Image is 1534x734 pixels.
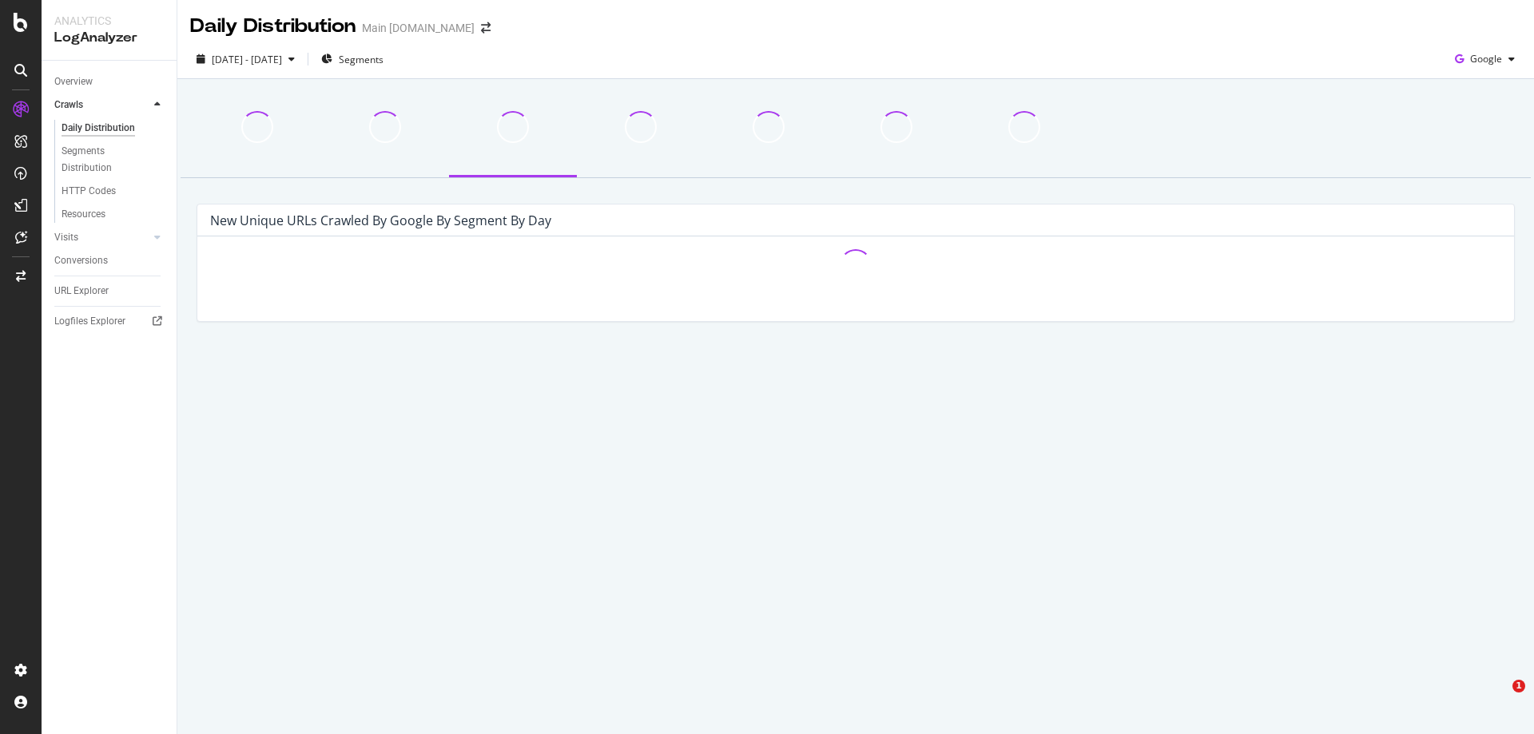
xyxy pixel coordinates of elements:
[362,20,475,36] div: Main [DOMAIN_NAME]
[62,143,150,177] div: Segments Distribution
[54,97,149,113] a: Crawls
[1449,46,1521,72] button: Google
[62,143,165,177] a: Segments Distribution
[62,206,105,223] div: Resources
[62,206,165,223] a: Resources
[62,183,116,200] div: HTTP Codes
[54,73,165,90] a: Overview
[54,13,164,29] div: Analytics
[1512,680,1525,692] span: 1
[54,252,165,269] a: Conversions
[62,120,135,137] div: Daily Distribution
[54,313,125,330] div: Logfiles Explorer
[339,53,383,66] span: Segments
[190,46,301,72] button: [DATE] - [DATE]
[62,120,165,137] a: Daily Distribution
[210,212,551,228] div: New Unique URLs crawled by google by Segment by Day
[54,283,165,300] a: URL Explorer
[54,97,83,113] div: Crawls
[62,183,165,200] a: HTTP Codes
[54,229,78,246] div: Visits
[54,229,149,246] a: Visits
[212,53,282,66] span: [DATE] - [DATE]
[1470,52,1502,65] span: Google
[190,13,356,40] div: Daily Distribution
[1480,680,1518,718] iframe: Intercom live chat
[54,73,93,90] div: Overview
[54,313,165,330] a: Logfiles Explorer
[315,46,390,72] button: Segments
[54,283,109,300] div: URL Explorer
[54,29,164,47] div: LogAnalyzer
[54,252,108,269] div: Conversions
[481,22,491,34] div: arrow-right-arrow-left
